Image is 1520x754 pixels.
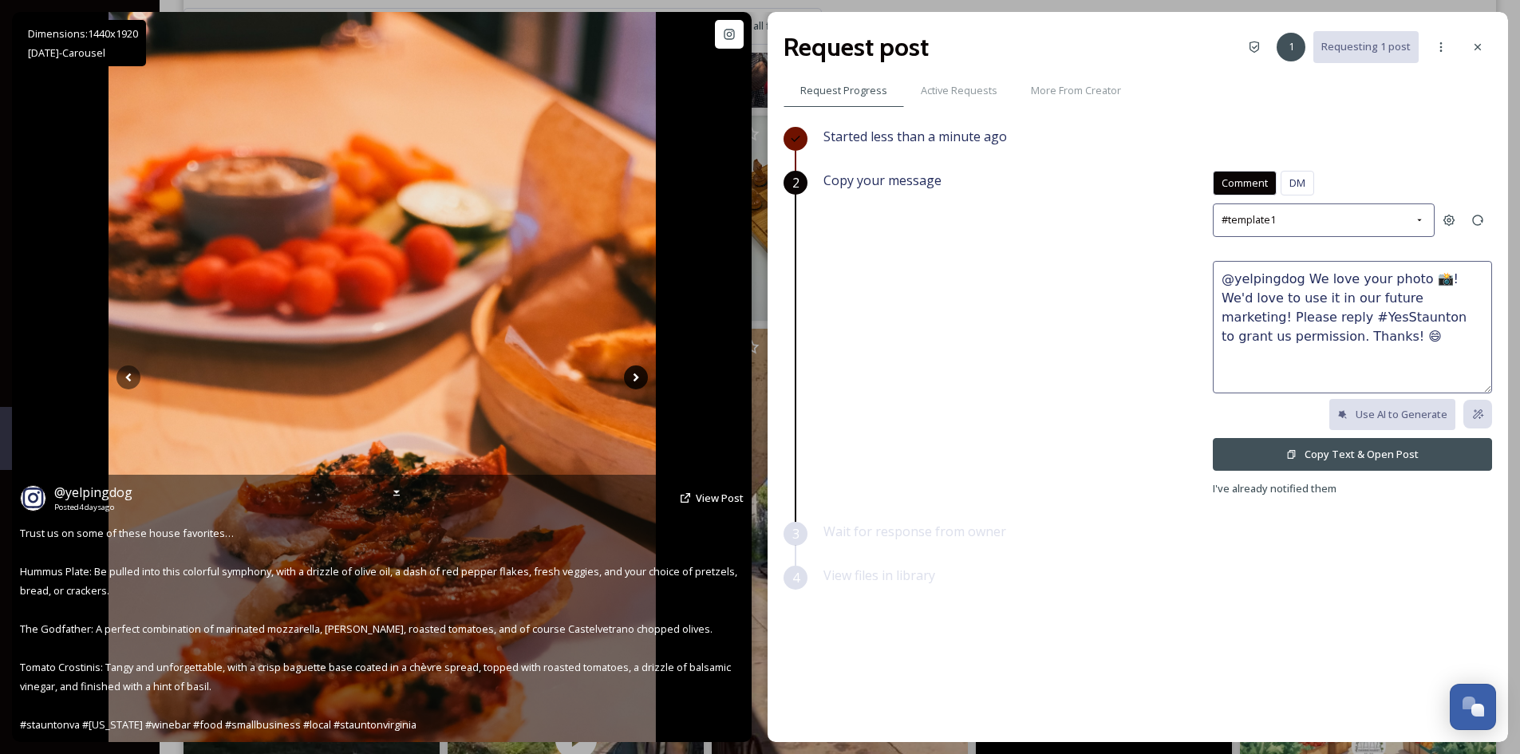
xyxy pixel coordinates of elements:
[1329,399,1455,430] button: Use AI to Generate
[1313,31,1419,62] button: Requesting 1 post
[823,566,935,584] span: View files in library
[1289,176,1305,191] span: DM
[696,491,744,505] span: View Post
[20,526,740,732] span: Trust us on some of these house favorites… Hummus Plate: Be pulled into this colorful symphony, w...
[54,484,132,501] span: @ yelpingdog
[1222,212,1276,227] span: #template1
[921,83,997,98] span: Active Requests
[784,28,929,66] h2: Request post
[109,12,656,741] img: Trust us on some of these house favorites… Hummus Plate: Be pulled into this colorful symphony, w...
[1222,176,1268,191] span: Comment
[54,483,132,502] a: @yelpingdog
[54,502,132,513] span: Posted 4 days ago
[1213,438,1492,471] button: Copy Text & Open Post
[823,171,942,190] span: Copy your message
[1213,261,1492,393] textarea: @yelpingdog We love your photo 📸! We'd love to use it in our future marketing! Please reply #YesS...
[1450,684,1496,730] button: Open Chat
[1213,481,1336,495] span: I've already notified them
[800,83,887,98] span: Request Progress
[696,491,744,506] a: View Post
[28,26,138,41] span: Dimensions: 1440 x 1920
[28,45,105,60] span: [DATE] - Carousel
[1031,83,1121,98] span: More From Creator
[792,568,799,587] span: 4
[823,523,1006,540] span: Wait for response from owner
[792,173,799,192] span: 2
[792,524,799,543] span: 3
[1289,39,1294,54] span: 1
[823,128,1007,145] span: Started less than a minute ago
